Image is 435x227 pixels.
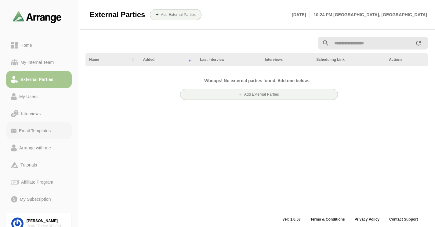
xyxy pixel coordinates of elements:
[310,11,427,18] p: 10:24 PM [GEOGRAPHIC_DATA], [GEOGRAPHIC_DATA]
[6,71,72,88] a: External Parties
[17,196,53,203] div: My Subscription
[350,217,384,222] a: Privacy Policy
[18,59,56,66] div: My Internal Team
[6,139,72,156] a: Arrange with me
[17,93,40,100] div: My Users
[6,105,72,122] a: Interviews
[19,178,56,186] div: Affiliate Program
[175,77,338,84] h2: Whoops! No external parties found. Add one below.
[18,76,56,83] div: External Parties
[6,37,72,54] a: Home
[18,161,39,169] div: Tutorials
[19,110,43,117] div: Interviews
[6,122,72,139] a: Email Templates
[89,57,127,62] div: Name
[27,218,67,224] div: [PERSON_NAME]
[6,156,72,174] a: Tutorials
[6,88,72,105] a: My Users
[278,217,306,222] span: ver: 1.0.53
[6,174,72,191] a: Affiliate Program
[180,89,338,100] button: Add External Parties
[90,10,145,19] span: External Parties
[292,11,310,18] p: [DATE]
[244,92,279,97] b: Add External Parties
[6,191,72,208] a: My Subscription
[316,57,382,62] div: Scheduling Link
[13,11,62,23] img: arrangeai-name-small-logo.4d2b8aee.svg
[305,217,350,222] a: Terms & Conditions
[200,57,257,62] div: Last Interview
[265,57,309,62] div: Interviews
[415,39,422,47] i: appended action
[6,54,72,71] a: My Internal Team
[161,13,196,17] b: Add External Parties
[150,9,201,20] button: Add External Parties
[389,57,424,62] div: Actions
[17,144,53,152] div: Arrange with me
[143,57,183,62] div: Added
[384,217,423,222] a: Contact Support
[16,127,53,134] div: Email Templates
[18,42,34,49] div: Home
